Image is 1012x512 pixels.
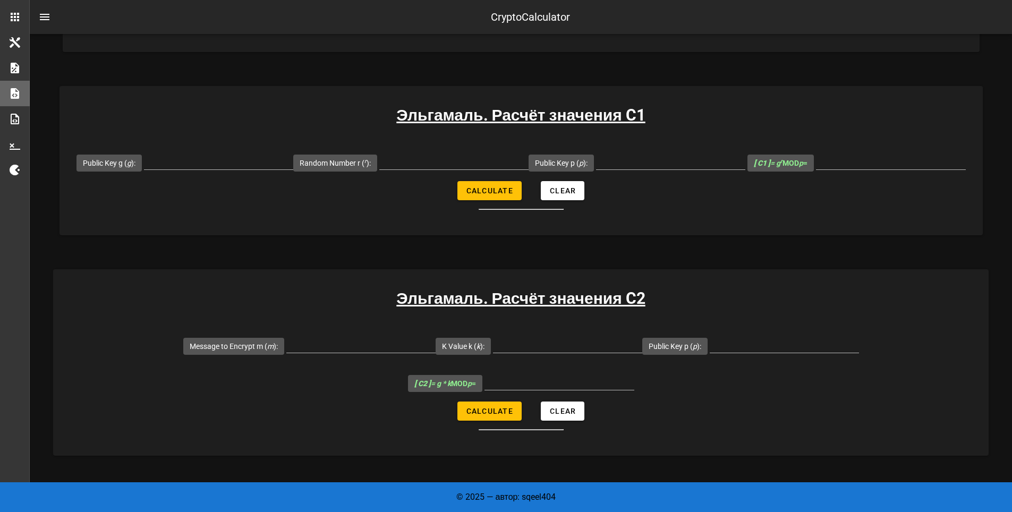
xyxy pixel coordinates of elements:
[457,402,522,421] button: Calculate
[267,342,274,351] i: m
[649,341,701,352] label: Public Key p ( ):
[491,9,570,25] div: CryptoCalculator
[799,159,803,167] i: p
[754,159,783,167] i: = g
[364,158,367,165] sup: r
[754,159,770,167] b: [ C1 ]
[127,159,131,167] i: g
[190,341,278,352] label: Message to Encrypt m ( ):
[456,492,556,502] span: © 2025 — автор: sqeel404
[59,103,983,127] h3: Эльгамаль. Расчёт значения C1
[549,186,576,195] span: Clear
[541,402,584,421] button: Clear
[32,4,57,30] button: nav-menu-toggle
[477,342,480,351] i: k
[780,158,783,165] sup: r
[414,379,451,388] i: = g * k
[754,159,807,167] span: MOD =
[466,407,513,415] span: Calculate
[457,181,522,200] button: Calculate
[414,379,431,388] b: [ C2 ]
[535,158,588,168] label: Public Key p ( ):
[693,342,697,351] i: p
[83,158,135,168] label: Public Key g ( ):
[579,159,583,167] i: p
[466,186,513,195] span: Calculate
[467,379,472,388] i: p
[549,407,576,415] span: Clear
[53,286,989,310] h3: Эльгамаль. Расчёт значения C2
[300,158,371,168] label: Random Number r ( ):
[414,379,476,388] span: MOD =
[442,341,484,352] label: K Value k ( ):
[541,181,584,200] button: Clear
